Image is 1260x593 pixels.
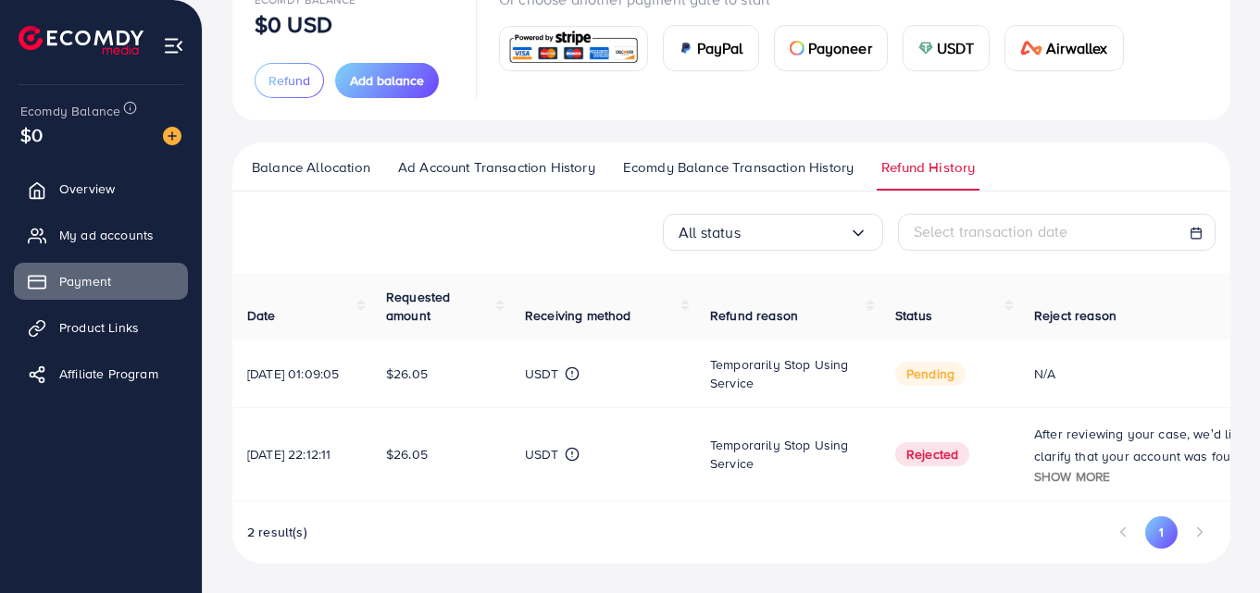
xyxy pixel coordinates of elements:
a: Affiliate Program [14,355,188,392]
span: PayPal [697,37,743,59]
span: Receiving method [525,306,631,325]
span: Airwallex [1046,37,1107,59]
a: Payment [14,263,188,300]
span: Overview [59,179,115,198]
p: USDT [525,363,559,385]
span: Status [895,306,932,325]
span: Date [247,306,276,325]
span: USDT [937,37,975,59]
span: Rejected [895,442,969,466]
span: 2 result(s) [247,523,307,541]
a: cardPayoneer [774,25,888,71]
span: Refund [268,71,310,90]
span: $26.05 [386,445,428,463]
iframe: Chat [1181,510,1246,579]
span: All status [679,218,741,247]
a: cardPayPal [663,25,759,71]
span: Temporarily stop using service [710,436,849,473]
img: card [790,41,805,56]
span: Requested amount [386,288,450,325]
span: Select transaction date [914,221,1068,241]
ul: Pagination [1107,516,1216,548]
span: N/A [1034,364,1055,383]
span: Temporarily stop using service [710,355,849,392]
span: Reject reason [1034,306,1117,325]
span: Show more [1034,467,1110,485]
span: $0 [20,121,43,148]
span: My ad accounts [59,226,154,244]
img: card [679,41,693,56]
span: Payment [59,272,111,290]
a: card [499,26,648,71]
button: Go to page 1 [1145,516,1178,548]
a: Overview [14,170,188,207]
img: card [505,29,642,68]
span: [DATE] 01:09:05 [247,364,339,383]
a: Product Links [14,309,188,346]
span: Add balance [350,71,424,90]
span: Payoneer [808,37,872,59]
img: card [918,41,933,56]
button: Refund [255,63,324,98]
button: Add balance [335,63,439,98]
span: Ecomdy Balance Transaction History [623,157,854,178]
a: My ad accounts [14,216,188,253]
img: logo [19,26,143,55]
span: Product Links [59,318,139,337]
span: Affiliate Program [59,364,158,383]
span: pending [895,362,966,386]
div: Search for option [663,214,883,251]
p: $0 USD [255,13,332,35]
a: cardAirwallex [1004,25,1123,71]
span: Ad Account Transaction History [398,157,595,178]
img: image [163,127,181,145]
span: [DATE] 22:12:11 [247,445,331,463]
a: cardUSDT [903,25,991,71]
img: menu [163,35,184,56]
span: Balance Allocation [252,157,370,178]
span: Refund reason [710,306,798,325]
img: card [1020,41,1042,56]
span: Refund History [881,157,975,178]
span: $26.05 [386,364,428,383]
input: Search for option [741,218,849,247]
p: USDT [525,443,559,465]
span: Ecomdy Balance [20,102,120,120]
